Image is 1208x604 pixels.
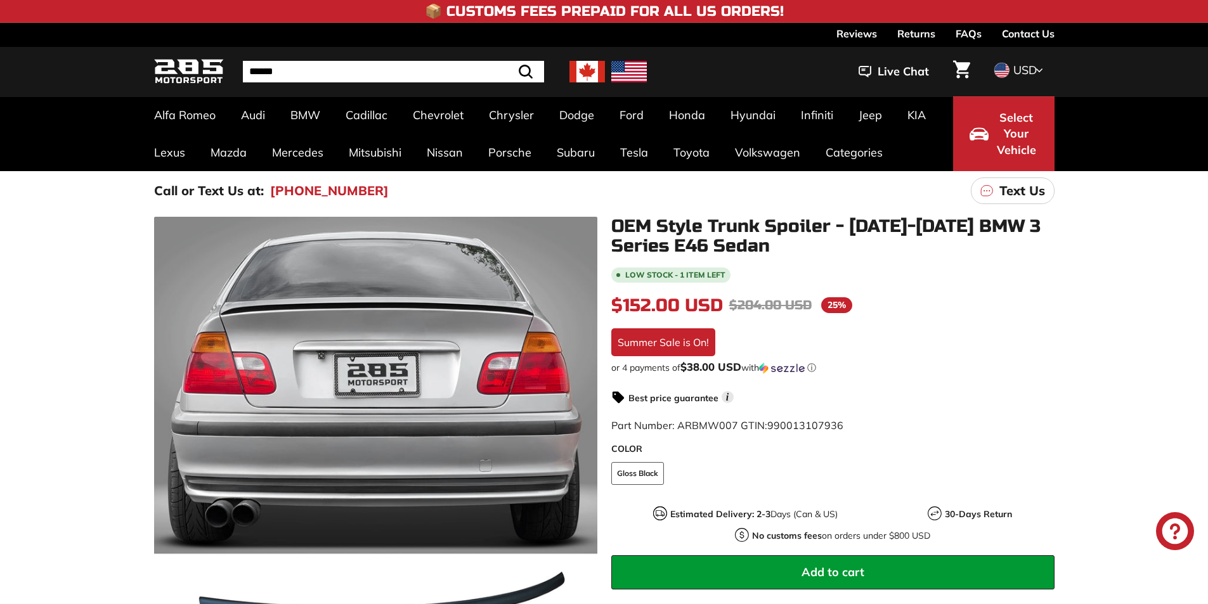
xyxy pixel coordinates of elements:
[1013,63,1037,77] span: USD
[767,419,843,432] span: 990013107936
[611,419,843,432] span: Part Number: ARBMW007 GTIN:
[802,565,864,579] span: Add to cart
[544,134,607,171] a: Subaru
[611,555,1055,589] button: Add to cart
[846,96,895,134] a: Jeep
[1002,23,1055,44] a: Contact Us
[752,529,930,543] p: on orders under $800 USD
[1152,512,1198,553] inbox-online-store-chat: Shopify online store chat
[945,50,978,93] a: Cart
[897,23,935,44] a: Returns
[945,508,1012,520] strong: 30-Days Return
[656,96,718,134] a: Honda
[228,96,278,134] a: Audi
[476,96,547,134] a: Chrysler
[670,508,838,521] p: Days (Can & US)
[813,134,895,171] a: Categories
[611,328,715,356] div: Summer Sale is On!
[661,134,722,171] a: Toyota
[670,508,770,520] strong: Estimated Delivery: 2-3
[971,177,1055,204] a: Text Us
[425,4,784,19] h4: 📦 Customs Fees Prepaid for All US Orders!
[154,181,264,200] p: Call or Text Us at:
[842,56,945,87] button: Live Chat
[607,134,661,171] a: Tesla
[611,442,1055,456] label: COLOR
[611,217,1055,256] h1: OEM Style Trunk Spoiler - [DATE]-[DATE] BMW 3 Series E46 Sedan
[999,181,1045,200] p: Text Us
[607,96,656,134] a: Ford
[611,361,1055,374] div: or 4 payments of with
[895,96,938,134] a: KIA
[259,134,336,171] a: Mercedes
[154,57,224,87] img: Logo_285_Motorsport_areodynamics_components
[995,110,1038,158] span: Select Your Vehicle
[476,134,544,171] a: Porsche
[611,361,1055,374] div: or 4 payments of$38.00 USDwithSezzle Click to learn more about Sezzle
[628,392,718,404] strong: Best price guarantee
[243,61,544,82] input: Search
[625,271,725,279] span: Low stock - 1 item left
[788,96,846,134] a: Infiniti
[953,96,1055,171] button: Select Your Vehicle
[722,391,734,403] span: i
[729,297,812,313] span: $204.00 USD
[611,295,723,316] span: $152.00 USD
[821,297,852,313] span: 25%
[836,23,877,44] a: Reviews
[270,181,389,200] a: [PHONE_NUMBER]
[956,23,982,44] a: FAQs
[198,134,259,171] a: Mazda
[759,363,805,374] img: Sezzle
[722,134,813,171] a: Volkswagen
[333,96,400,134] a: Cadillac
[336,134,414,171] a: Mitsubishi
[547,96,607,134] a: Dodge
[414,134,476,171] a: Nissan
[680,360,741,373] span: $38.00 USD
[141,96,228,134] a: Alfa Romeo
[878,63,929,80] span: Live Chat
[718,96,788,134] a: Hyundai
[278,96,333,134] a: BMW
[400,96,476,134] a: Chevrolet
[141,134,198,171] a: Lexus
[752,530,822,541] strong: No customs fees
